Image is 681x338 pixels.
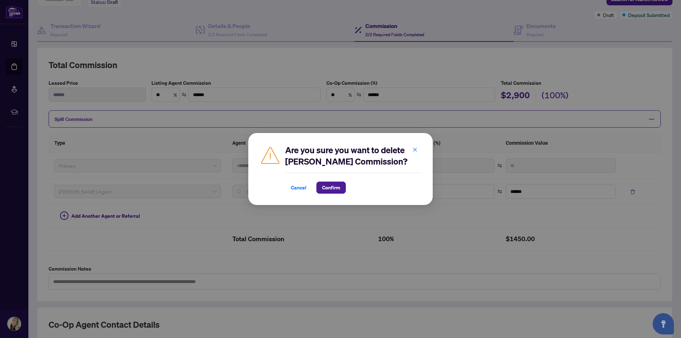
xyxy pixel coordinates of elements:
button: Cancel [285,182,312,194]
img: Caution Icon [260,144,281,166]
span: Cancel [291,182,306,193]
button: Open asap [653,313,674,334]
span: Confirm [322,182,340,193]
button: Confirm [316,182,346,194]
h2: Are you sure you want to delete [PERSON_NAME] Commission? [285,144,421,167]
span: close [413,147,417,152]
